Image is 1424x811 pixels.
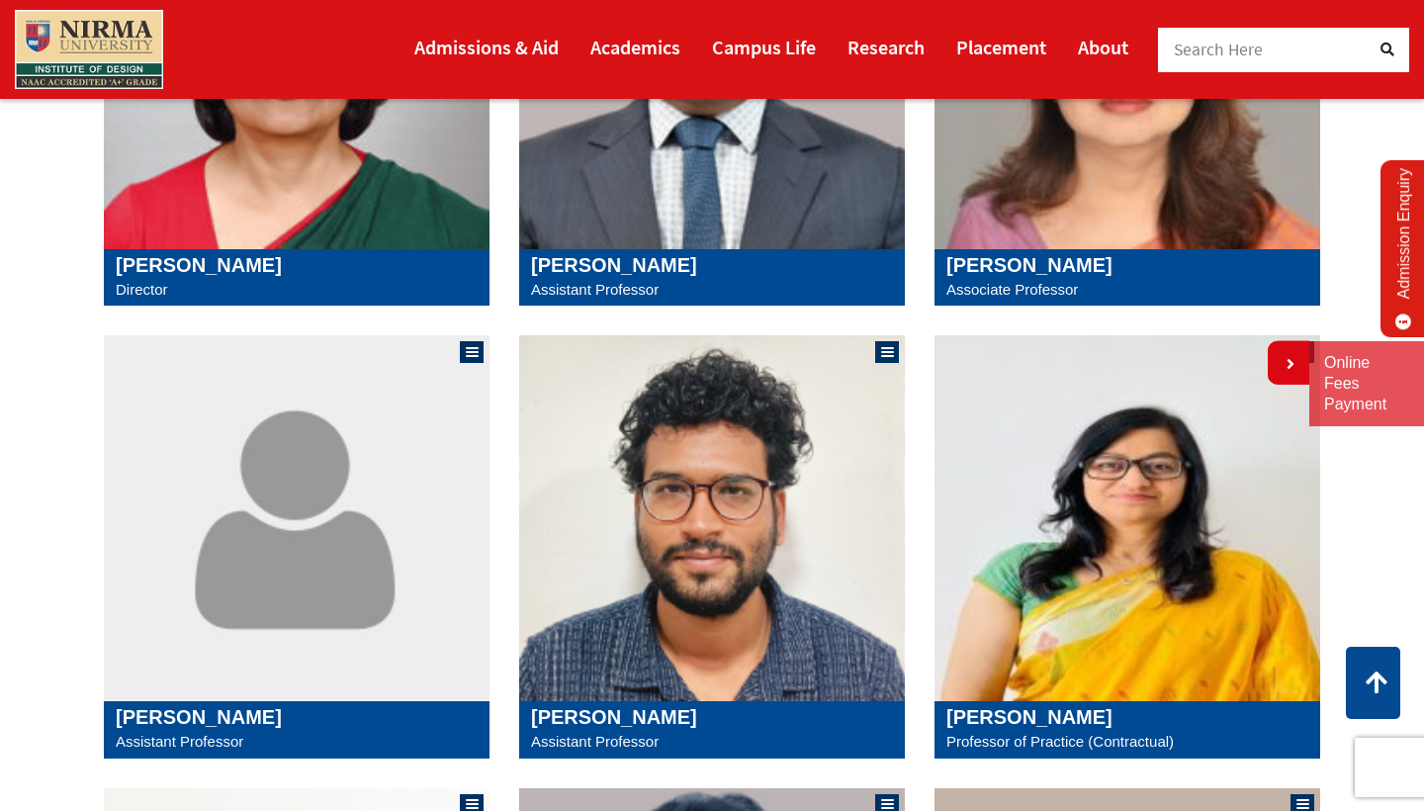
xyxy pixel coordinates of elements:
[531,705,893,755] a: [PERSON_NAME] Assistant Professor
[531,705,893,729] h5: [PERSON_NAME]
[946,705,1308,755] a: [PERSON_NAME] Professor of Practice (Contractual)
[847,27,925,67] a: Research
[946,253,1308,303] a: [PERSON_NAME] Associate Professor
[531,729,893,755] p: Assistant Professor
[116,253,478,303] a: [PERSON_NAME] Director
[712,27,816,67] a: Campus Life
[531,253,893,277] h5: [PERSON_NAME]
[1324,353,1409,414] a: Online Fees Payment
[519,335,905,701] img: Kshitij Pachori
[116,729,478,755] p: Assistant Professor
[946,729,1308,755] p: Professor of Practice (Contractual)
[590,27,680,67] a: Academics
[116,705,478,729] h5: [PERSON_NAME]
[531,253,893,303] a: [PERSON_NAME] Assistant Professor
[1078,27,1128,67] a: About
[1174,39,1264,60] span: Search Here
[414,27,559,67] a: Admissions & Aid
[956,27,1046,67] a: Placement
[946,277,1308,303] p: Associate Professor
[15,10,163,89] img: main_logo
[934,335,1320,701] img: Mona Gonsai
[116,705,478,755] a: [PERSON_NAME] Assistant Professor
[946,253,1308,277] h5: [PERSON_NAME]
[116,253,478,277] h5: [PERSON_NAME]
[104,335,489,701] img: Kishenkumar Patel
[531,277,893,303] p: Assistant Professor
[946,705,1308,729] h5: [PERSON_NAME]
[116,277,478,303] p: Director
